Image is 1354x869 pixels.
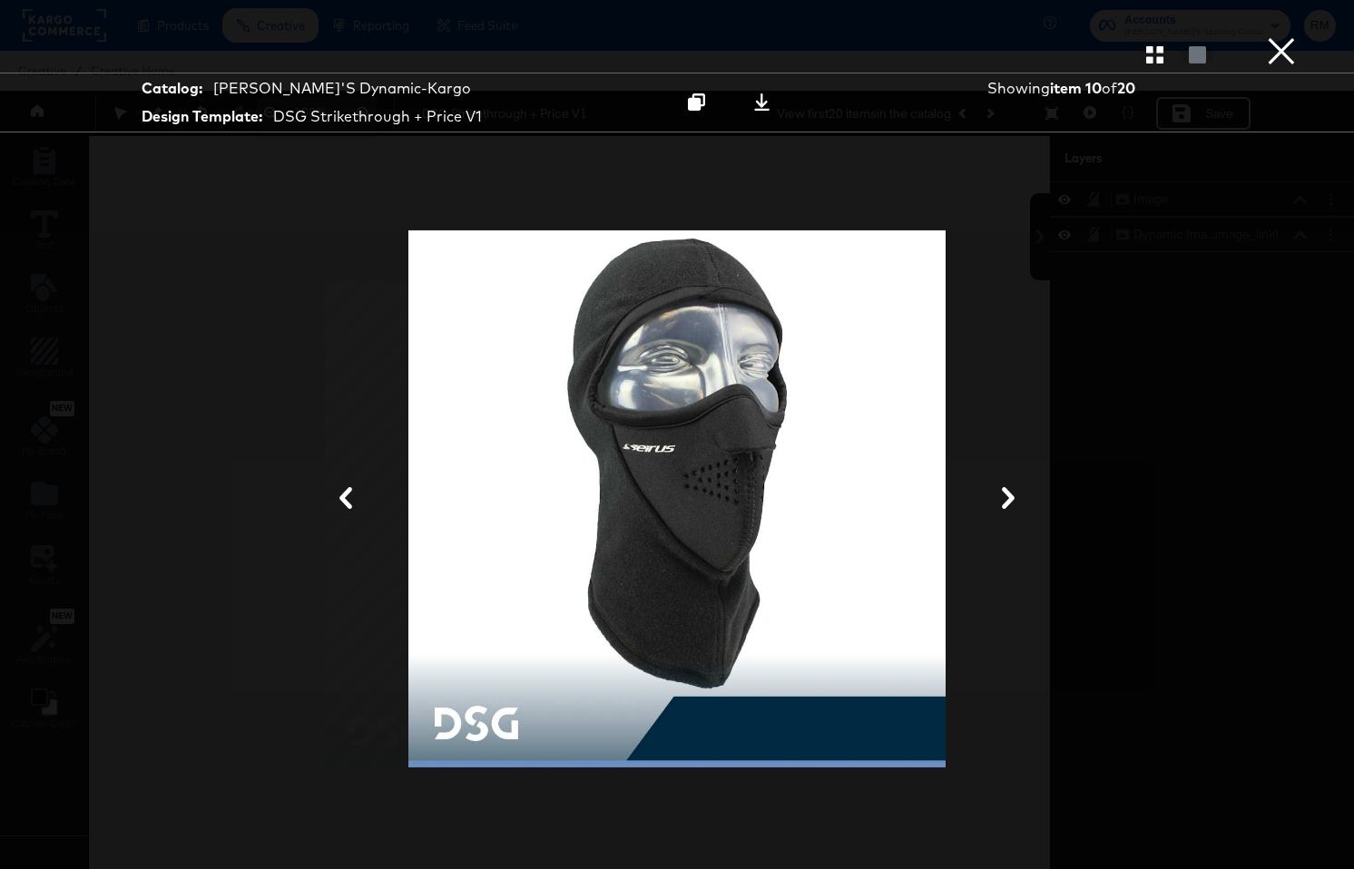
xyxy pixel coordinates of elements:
strong: Catalog: [142,78,202,99]
strong: 20 [1117,79,1135,97]
div: Showing of [987,78,1182,99]
strong: Design Template: [142,106,262,127]
div: DSG Strikethrough + Price V1 [273,106,482,127]
strong: item 10 [1050,79,1102,97]
div: [PERSON_NAME]'S Dynamic-Kargo [213,78,471,99]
